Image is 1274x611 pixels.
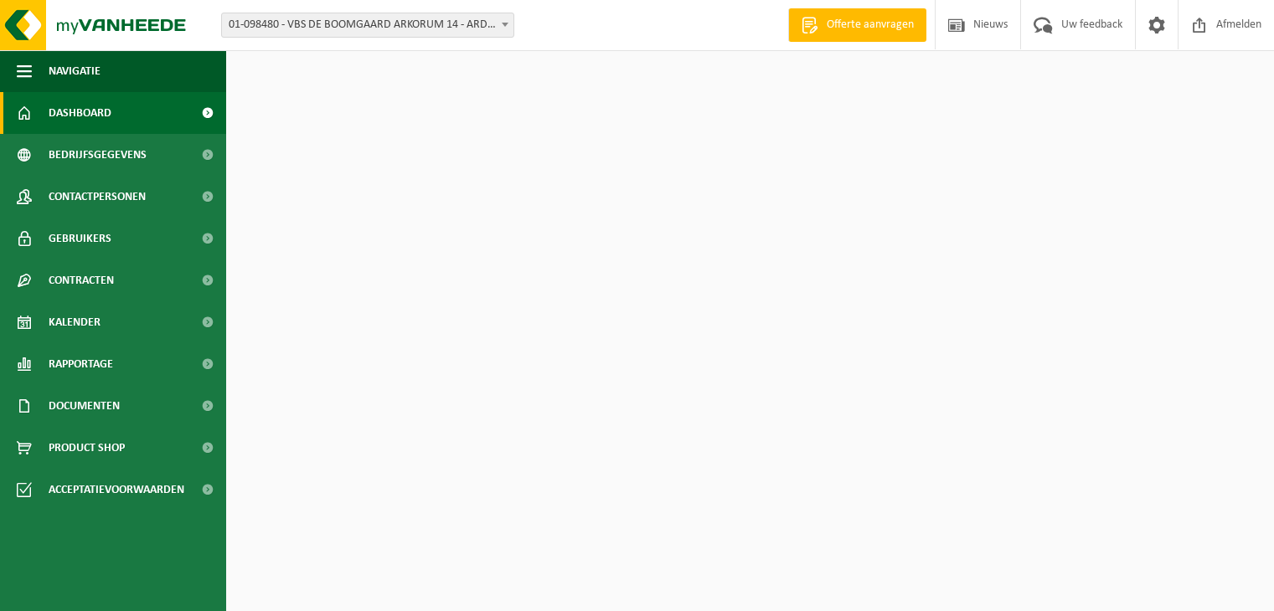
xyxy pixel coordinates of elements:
span: 01-098480 - VBS DE BOOMGAARD ARKORUM 14 - ARDOOIE [221,13,514,38]
span: Rapportage [49,343,113,385]
span: Product Shop [49,427,125,469]
span: Contracten [49,259,114,301]
a: Offerte aanvragen [788,8,926,42]
span: Bedrijfsgegevens [49,134,147,176]
span: 01-098480 - VBS DE BOOMGAARD ARKORUM 14 - ARDOOIE [222,13,513,37]
span: Contactpersonen [49,176,146,218]
span: Offerte aanvragen [823,17,918,33]
iframe: chat widget [8,574,280,611]
span: Acceptatievoorwaarden [49,469,184,511]
span: Dashboard [49,92,111,134]
span: Gebruikers [49,218,111,259]
span: Kalender [49,301,101,343]
span: Navigatie [49,50,101,92]
span: Documenten [49,385,120,427]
